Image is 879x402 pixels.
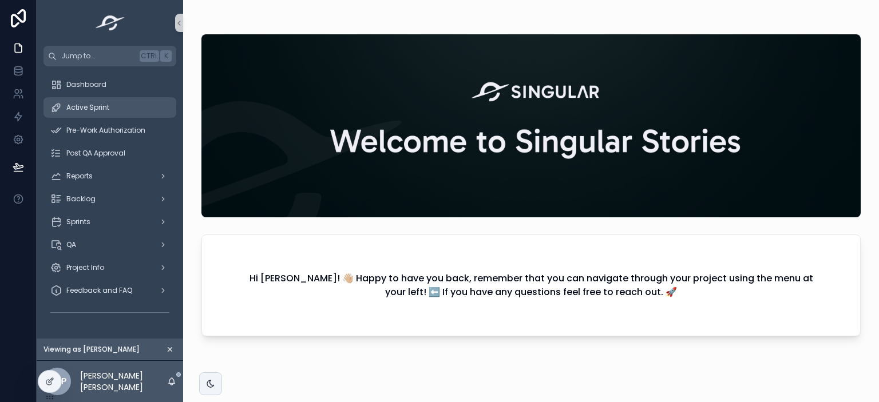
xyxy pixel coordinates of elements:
span: Project Info [66,263,104,272]
a: Pre-Work Authorization [43,120,176,141]
span: Post QA Approval [66,149,125,158]
span: K [161,51,171,61]
span: Ctrl [140,50,159,62]
a: Backlog [43,189,176,209]
a: Project Info [43,257,176,278]
span: Sprints [66,217,90,226]
span: Active Sprint [66,103,109,112]
span: Pre-Work Authorization [66,126,145,135]
div: scrollable content [37,66,183,336]
a: Feedback and FAQ [43,280,176,301]
a: Dashboard [43,74,176,95]
span: Viewing as [PERSON_NAME] [43,345,140,354]
a: QA [43,234,176,255]
p: [PERSON_NAME] [PERSON_NAME] [80,370,167,393]
span: Jump to... [61,51,135,61]
a: Reports [43,166,176,186]
button: Jump to...CtrlK [43,46,176,66]
a: Sprints [43,212,176,232]
a: Active Sprint [43,97,176,118]
h2: Hi [PERSON_NAME]! 👋🏼 Happy to have you back, remember that you can navigate through your project ... [239,272,823,299]
span: Backlog [66,194,96,204]
img: App logo [92,14,128,32]
a: Post QA Approval [43,143,176,164]
span: Reports [66,172,93,181]
span: Dashboard [66,80,106,89]
span: QA [66,240,76,249]
span: Feedback and FAQ [66,286,132,295]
